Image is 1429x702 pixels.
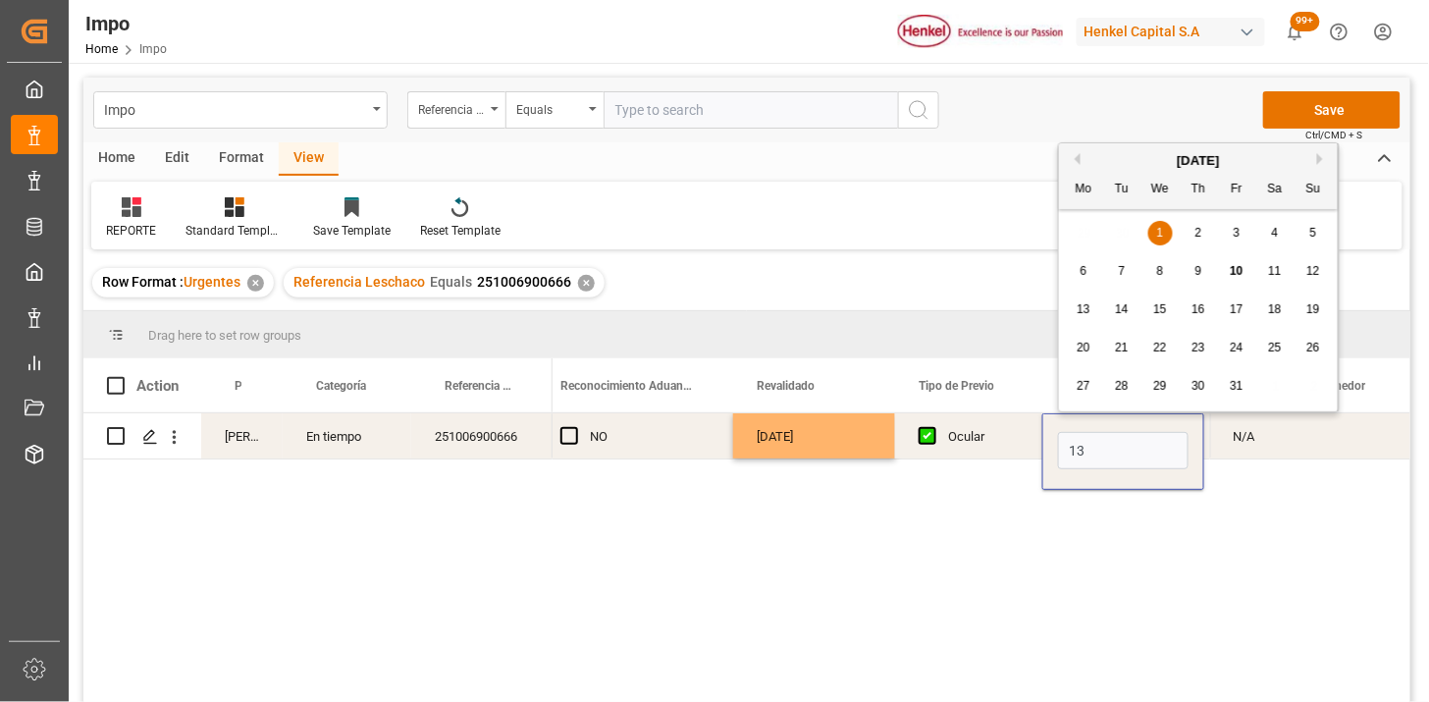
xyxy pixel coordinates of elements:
div: [DATE] [1059,151,1338,171]
span: 1 [1157,226,1164,240]
div: Choose Sunday, October 26th, 2025 [1301,336,1326,360]
div: Choose Tuesday, October 14th, 2025 [1110,297,1135,322]
div: Choose Wednesday, October 1st, 2025 [1148,221,1173,245]
div: Fr [1225,178,1249,202]
span: Reconocimiento Aduanero [560,379,692,393]
span: 31 [1230,379,1243,393]
span: 29 [1153,379,1166,393]
div: Save Template [313,222,391,240]
div: [DATE] [733,413,895,459]
span: 99+ [1291,12,1320,31]
span: 17 [1230,302,1243,316]
div: Referencia Leschaco [418,96,485,119]
div: Choose Sunday, October 5th, 2025 [1301,221,1326,245]
div: Choose Wednesday, October 8th, 2025 [1148,259,1173,284]
div: Choose Thursday, October 30th, 2025 [1187,374,1211,399]
button: open menu [505,91,604,129]
button: search button [898,91,939,129]
span: 7 [1119,264,1126,278]
span: Ctrl/CMD + S [1306,128,1363,142]
div: Reset Template [420,222,501,240]
div: Choose Sunday, October 12th, 2025 [1301,259,1326,284]
span: 14 [1115,302,1128,316]
div: Th [1187,178,1211,202]
span: 8 [1157,264,1164,278]
div: Choose Tuesday, October 28th, 2025 [1110,374,1135,399]
div: Choose Saturday, October 11th, 2025 [1263,259,1288,284]
span: 28 [1115,379,1128,393]
div: Su [1301,178,1326,202]
img: Henkel%20logo.jpg_1689854090.jpg [898,15,1063,49]
div: Choose Saturday, October 18th, 2025 [1263,297,1288,322]
span: Categoría [316,379,366,393]
span: 25 [1268,341,1281,354]
span: 5 [1310,226,1317,240]
div: N/A [1210,413,1410,459]
div: Choose Wednesday, October 15th, 2025 [1148,297,1173,322]
button: Previous Month [1069,153,1081,165]
div: Choose Friday, October 24th, 2025 [1225,336,1249,360]
span: Urgentes [184,274,240,290]
div: Press SPACE to select this row. [1210,413,1410,459]
div: Choose Friday, October 17th, 2025 [1225,297,1249,322]
div: Edit [150,142,204,176]
div: Equals [516,96,583,119]
div: En tiempo [283,413,411,459]
button: Save [1263,91,1401,129]
span: 251006900666 [477,274,571,290]
span: 23 [1191,341,1204,354]
div: Choose Thursday, October 9th, 2025 [1187,259,1211,284]
div: [PERSON_NAME] [201,413,283,459]
span: Referencia Leschaco [445,379,511,393]
div: Impo [104,96,366,121]
div: ✕ [247,275,264,292]
div: Choose Thursday, October 16th, 2025 [1187,297,1211,322]
span: 9 [1195,264,1202,278]
span: 24 [1230,341,1243,354]
div: Choose Friday, October 10th, 2025 [1225,259,1249,284]
div: Home [83,142,150,176]
div: Choose Saturday, October 25th, 2025 [1263,336,1288,360]
span: 19 [1306,302,1319,316]
div: Choose Friday, October 3rd, 2025 [1225,221,1249,245]
div: month 2025-10 [1065,214,1333,405]
div: Choose Thursday, October 2nd, 2025 [1187,221,1211,245]
button: Next Month [1317,153,1329,165]
div: Standard Templates [185,222,284,240]
span: Equals [430,274,472,290]
span: 4 [1272,226,1279,240]
div: Choose Thursday, October 23rd, 2025 [1187,336,1211,360]
div: Choose Friday, October 31st, 2025 [1225,374,1249,399]
input: Type to search [604,91,898,129]
span: Revalidado [757,379,815,393]
div: Choose Sunday, October 19th, 2025 [1301,297,1326,322]
span: 13 [1077,302,1089,316]
button: show 100 new notifications [1273,10,1317,54]
button: open menu [407,91,505,129]
div: View [279,142,339,176]
div: Henkel Capital S.A [1077,18,1265,46]
div: ✕ [578,275,595,292]
span: 3 [1234,226,1241,240]
span: 18 [1268,302,1281,316]
div: NO [590,414,710,459]
span: 2 [1195,226,1202,240]
div: REPORTE [106,222,156,240]
div: Choose Monday, October 6th, 2025 [1072,259,1096,284]
span: Row Format : [102,274,184,290]
span: 16 [1191,302,1204,316]
span: 22 [1153,341,1166,354]
div: Choose Monday, October 13th, 2025 [1072,297,1096,322]
button: Help Center [1317,10,1361,54]
span: 11 [1268,264,1281,278]
span: 12 [1306,264,1319,278]
span: 6 [1081,264,1087,278]
span: 27 [1077,379,1089,393]
div: Press SPACE to select this row. [83,413,553,459]
a: Home [85,42,118,56]
span: Drag here to set row groups [148,328,301,343]
div: Choose Wednesday, October 22nd, 2025 [1148,336,1173,360]
span: 30 [1191,379,1204,393]
div: Mo [1072,178,1096,202]
div: Choose Monday, October 27th, 2025 [1072,374,1096,399]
